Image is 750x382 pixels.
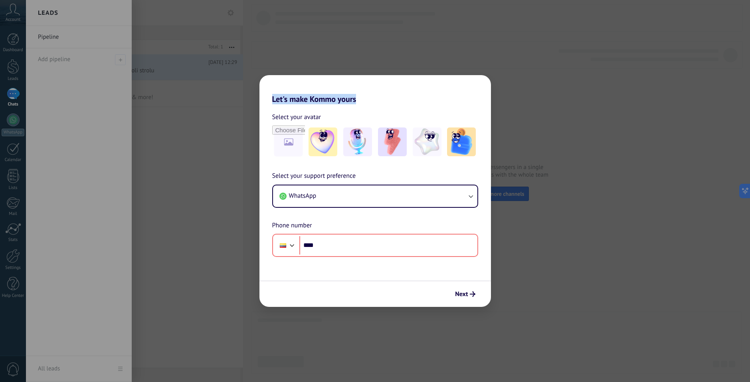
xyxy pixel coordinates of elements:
button: Next [451,287,479,301]
span: WhatsApp [289,192,317,200]
img: -4.jpeg [413,127,441,156]
span: Select your avatar [272,112,321,122]
h2: Let's make Kommo yours [259,75,491,104]
span: Select your support preference [272,171,356,181]
img: -2.jpeg [343,127,372,156]
span: Next [455,291,468,297]
button: WhatsApp [273,185,477,207]
span: Phone number [272,221,312,231]
img: -1.jpeg [309,127,337,156]
img: -5.jpeg [447,127,476,156]
div: Ecuador: + 593 [275,237,291,254]
img: -3.jpeg [378,127,407,156]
